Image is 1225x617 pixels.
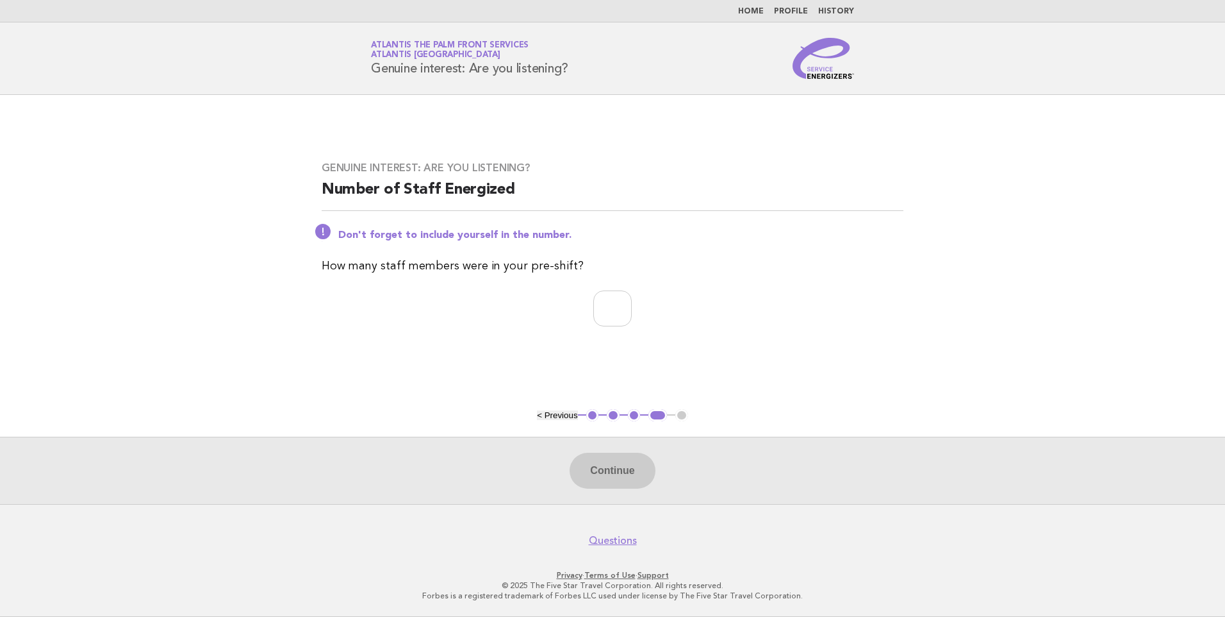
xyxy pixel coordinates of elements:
[338,229,903,242] p: Don't forget to include yourself in the number.
[584,571,636,580] a: Terms of Use
[537,410,577,420] button: < Previous
[637,571,669,580] a: Support
[220,570,1005,580] p: · ·
[322,180,903,211] h2: Number of Staff Energized
[607,409,620,422] button: 2
[371,41,529,59] a: Atlantis The Palm Front ServicesAtlantis [GEOGRAPHIC_DATA]
[322,162,903,174] h3: Genuine interest: Are you listening?
[589,534,637,547] a: Questions
[648,409,667,422] button: 4
[371,42,568,75] h1: Genuine interest: Are you listening?
[818,8,854,15] a: History
[793,38,854,79] img: Service Energizers
[322,257,903,275] p: How many staff members were in your pre-shift?
[371,51,500,60] span: Atlantis [GEOGRAPHIC_DATA]
[774,8,808,15] a: Profile
[557,571,582,580] a: Privacy
[586,409,599,422] button: 1
[628,409,641,422] button: 3
[738,8,764,15] a: Home
[220,591,1005,601] p: Forbes is a registered trademark of Forbes LLC used under license by The Five Star Travel Corpora...
[220,580,1005,591] p: © 2025 The Five Star Travel Corporation. All rights reserved.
